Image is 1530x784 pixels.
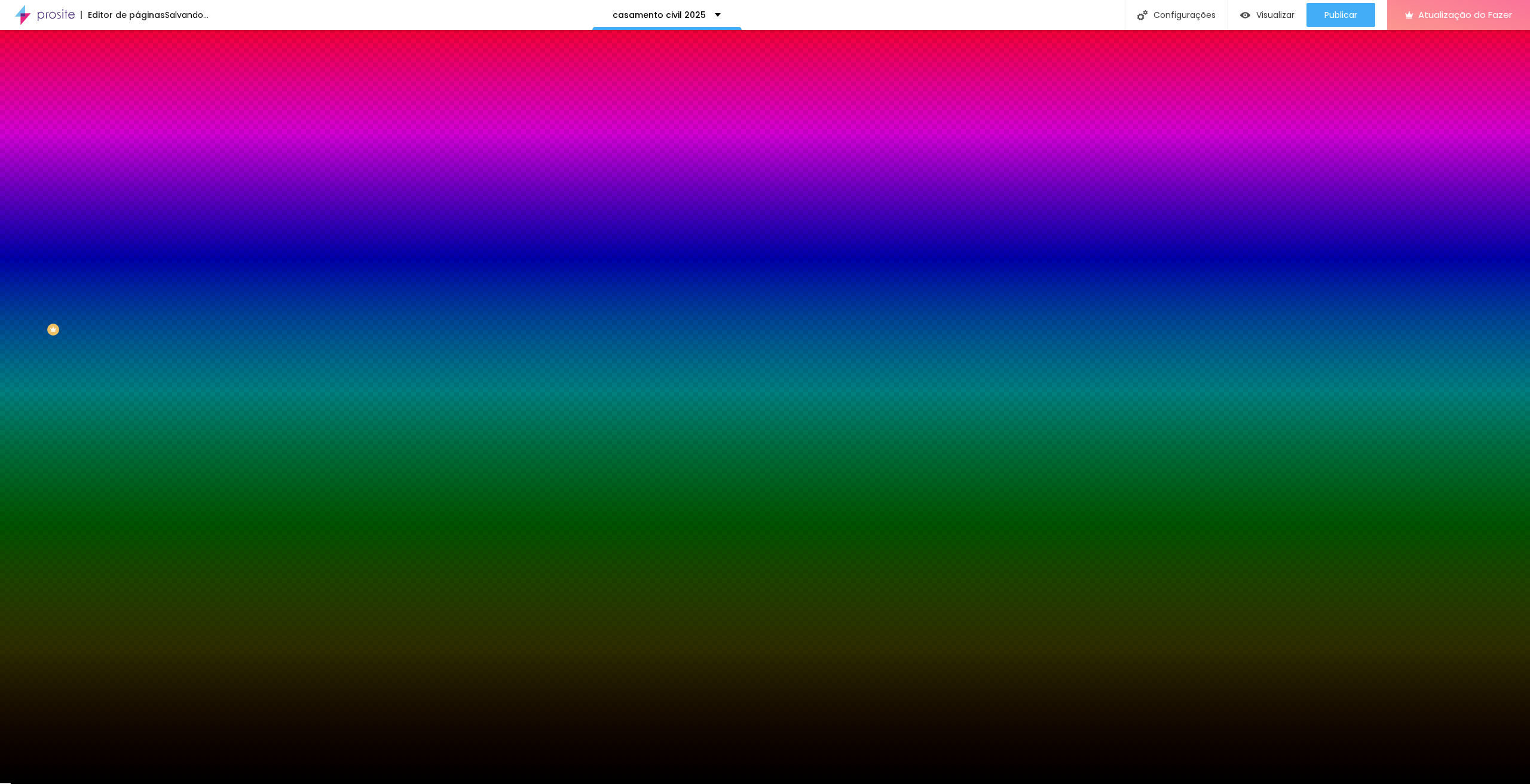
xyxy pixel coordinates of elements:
[1228,3,1306,27] button: Visualizar
[1324,9,1357,21] font: Publicar
[1418,8,1512,21] font: Atualização do Fazer
[165,11,209,19] div: Salvando...
[88,9,165,21] font: Editor de páginas
[1137,10,1147,20] img: Ícone
[613,9,706,21] font: casamento civil 2025
[1240,10,1250,20] img: view-1.svg
[1306,3,1375,27] button: Publicar
[1153,9,1216,21] font: Configurações
[1256,9,1295,21] font: Visualizar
